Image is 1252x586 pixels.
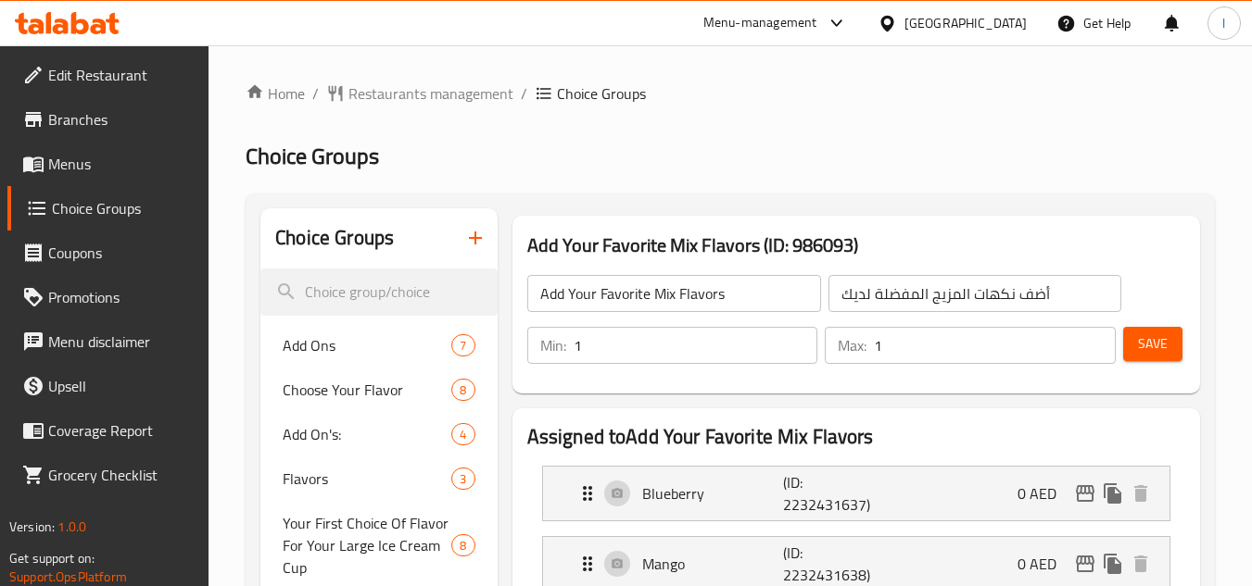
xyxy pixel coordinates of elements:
p: Mango [642,553,784,575]
span: Choice Groups [246,135,379,177]
span: Menu disclaimer [48,330,195,353]
p: 0 AED [1018,553,1071,575]
a: Upsell [7,364,209,408]
span: Promotions [48,286,195,308]
span: 1.0.0 [57,515,86,539]
a: Home [246,82,305,105]
span: 3 [452,470,474,488]
nav: breadcrumb [246,82,1215,105]
h2: Assigned to Add Your Favorite Mix Flavors [527,423,1185,451]
span: Edit Restaurant [48,64,195,86]
button: Save [1123,327,1182,361]
div: Flavors3 [260,456,497,501]
span: Choose Your Flavor [283,379,451,401]
span: Grocery Checklist [48,464,195,486]
button: delete [1127,480,1155,507]
span: Coupons [48,242,195,264]
div: Menu-management [703,12,817,34]
a: Menus [7,142,209,186]
span: Add Ons [283,334,451,356]
span: Your First Choice Of Flavor For Your Large Ice Cream Cup [283,512,451,579]
button: duplicate [1099,480,1127,507]
button: duplicate [1099,550,1127,578]
p: Max: [838,334,866,356]
input: search [260,268,497,316]
span: Upsell [48,375,195,397]
div: Choose Your Flavor8 [260,368,497,412]
div: Choices [451,423,474,445]
div: Choices [451,468,474,490]
h2: Choice Groups [275,224,394,252]
a: Grocery Checklist [7,453,209,497]
a: Coverage Report [7,408,209,453]
span: Get support on: [9,546,95,570]
span: Choice Groups [557,82,646,105]
span: Menus [48,153,195,175]
div: Choices [451,334,474,356]
p: Blueberry [642,482,784,505]
div: [GEOGRAPHIC_DATA] [904,13,1027,33]
a: Restaurants management [326,82,513,105]
span: l [1222,13,1225,33]
span: Save [1138,332,1168,355]
a: Coupons [7,231,209,275]
h3: Add Your Favorite Mix Flavors (ID: 986093) [527,231,1185,260]
div: Choices [451,379,474,401]
button: delete [1127,550,1155,578]
p: Min: [540,334,566,356]
span: 4 [452,426,474,443]
span: 7 [452,337,474,355]
p: (ID: 2232431637) [783,471,878,516]
div: Add Ons7 [260,323,497,368]
span: 8 [452,381,474,399]
a: Edit Restaurant [7,53,209,97]
span: 8 [452,537,474,555]
span: Restaurants management [348,82,513,105]
span: Choice Groups [52,197,195,219]
span: Version: [9,515,55,539]
button: edit [1071,480,1099,507]
span: Branches [48,108,195,131]
li: / [312,82,319,105]
span: Coverage Report [48,419,195,442]
a: Choice Groups [7,186,209,231]
button: edit [1071,550,1099,578]
li: Expand [527,458,1185,529]
a: Menu disclaimer [7,319,209,364]
p: (ID: 2232431638) [783,542,878,586]
span: Flavors [283,468,451,490]
a: Branches [7,97,209,142]
div: Expand [543,467,1170,520]
span: Add On's: [283,423,451,445]
p: 0 AED [1018,482,1071,505]
a: Promotions [7,275,209,319]
div: Choices [451,534,474,556]
div: Add On's:4 [260,412,497,456]
li: / [521,82,527,105]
